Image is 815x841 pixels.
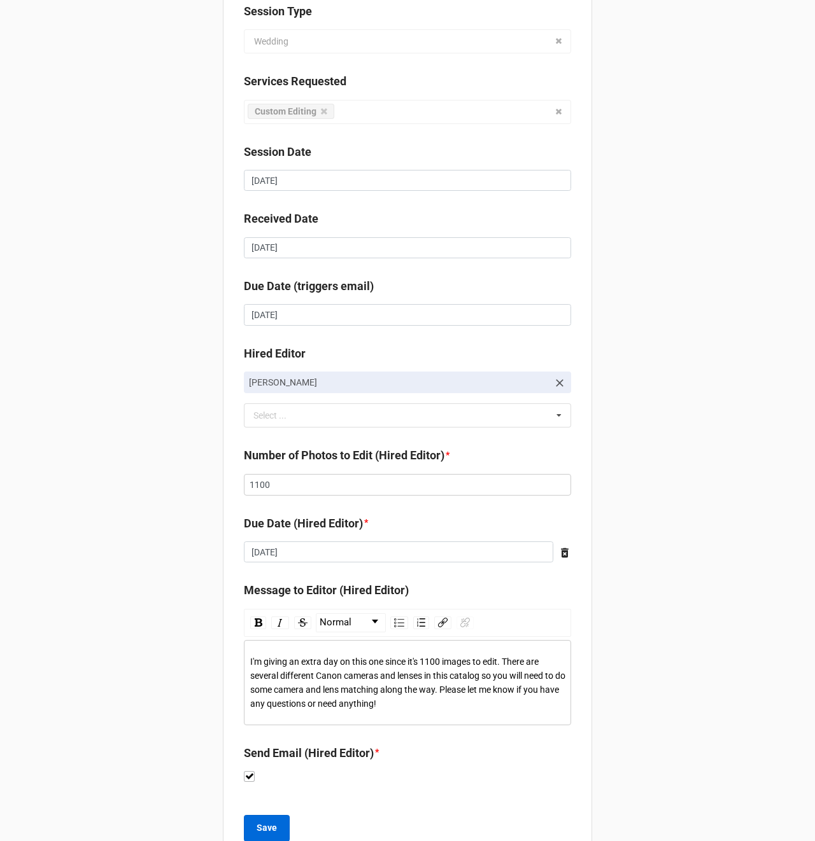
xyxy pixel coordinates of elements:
[244,277,374,295] label: Due Date (triggers email)
[320,615,351,630] span: Normal
[250,655,565,711] div: rdw-editor
[244,581,409,599] label: Message to Editor (Hired Editor)
[294,616,311,629] div: Strikethrough
[244,609,571,637] div: rdw-toolbar
[257,821,277,835] b: Save
[244,304,571,326] input: Date
[244,609,571,725] div: rdw-wrapper
[249,376,548,389] p: [PERSON_NAME]
[413,616,429,629] div: Ordered
[244,170,571,191] input: Date
[244,3,312,20] label: Session Type
[388,613,432,632] div: rdw-list-control
[248,613,314,632] div: rdw-inline-control
[250,616,266,629] div: Bold
[432,613,476,632] div: rdw-link-control
[244,210,318,228] label: Received Date
[314,613,388,632] div: rdw-block-control
[244,73,346,90] label: Services Requested
[244,447,444,464] label: Number of Photos to Edit (Hired Editor)
[244,541,553,563] input: Date
[316,613,386,632] div: rdw-dropdown
[250,657,567,709] span: I'm giving an extra day on this one since it's 1100 images to edit. There are several different C...
[457,616,474,629] div: Unlink
[434,616,451,629] div: Link
[244,237,571,259] input: Date
[250,408,305,423] div: Select ...
[244,744,374,762] label: Send Email (Hired Editor)
[244,515,363,532] label: Due Date (Hired Editor)
[390,616,408,629] div: Unordered
[244,143,311,161] label: Session Date
[271,616,289,629] div: Italic
[244,345,306,363] label: Hired Editor
[316,614,385,632] a: Block Type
